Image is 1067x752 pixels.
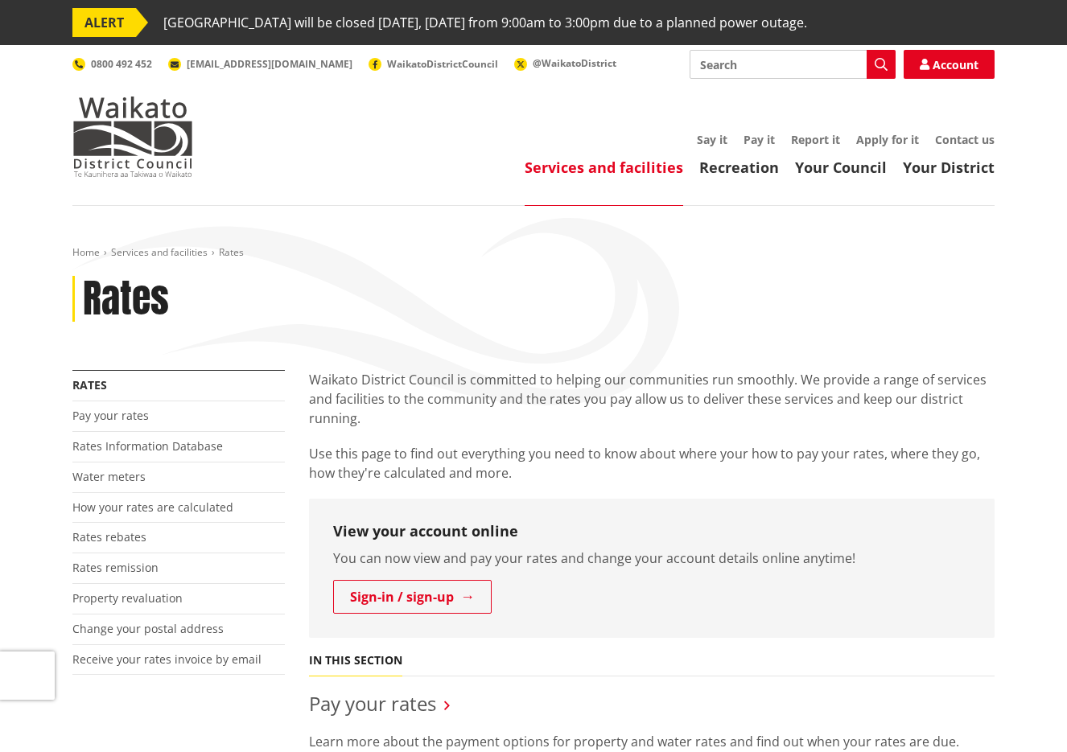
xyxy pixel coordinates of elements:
[72,438,223,454] a: Rates Information Database
[219,245,244,259] span: Rates
[72,408,149,423] a: Pay your rates
[699,158,779,177] a: Recreation
[72,245,100,259] a: Home
[525,158,683,177] a: Services and facilities
[904,50,995,79] a: Account
[72,57,152,71] a: 0800 492 452
[514,56,616,70] a: @WaikatoDistrict
[697,132,727,147] a: Say it
[72,651,262,667] a: Receive your rates invoice by email
[791,132,840,147] a: Report it
[333,580,492,614] a: Sign-in / sign-up
[72,590,183,606] a: Property revaluation
[533,56,616,70] span: @WaikatoDistrict
[72,499,233,515] a: How your rates are calculated
[72,8,136,37] span: ALERT
[309,444,995,483] p: Use this page to find out everything you need to know about where your how to pay your rates, whe...
[387,57,498,71] span: WaikatoDistrictCouncil
[72,621,224,636] a: Change your postal address
[309,732,995,751] p: Learn more about the payment options for property and water rates and find out when your rates ar...
[744,132,775,147] a: Pay it
[187,57,352,71] span: [EMAIL_ADDRESS][DOMAIN_NAME]
[72,246,995,260] nav: breadcrumb
[168,57,352,71] a: [EMAIL_ADDRESS][DOMAIN_NAME]
[72,560,159,575] a: Rates remission
[91,57,152,71] span: 0800 492 452
[163,8,807,37] span: [GEOGRAPHIC_DATA] will be closed [DATE], [DATE] from 9:00am to 3:00pm due to a planned power outage.
[333,523,970,540] h3: View your account online
[83,276,169,323] h1: Rates
[309,654,402,668] h5: In this section
[935,132,995,147] a: Contact us
[369,57,498,71] a: WaikatoDistrictCouncil
[309,370,995,428] p: Waikato District Council is committed to helping our communities run smoothly. We provide a range...
[795,158,887,177] a: Your Council
[856,132,919,147] a: Apply for it
[72,377,107,392] a: Rates
[333,549,970,568] p: You can now view and pay your rates and change your account details online anytime!
[72,529,146,544] a: Rates rebates
[690,50,896,79] input: Search input
[309,690,436,717] a: Pay your rates
[72,469,146,484] a: Water meters
[72,97,193,177] img: Waikato District Council - Te Kaunihera aa Takiwaa o Waikato
[111,245,208,259] a: Services and facilities
[903,158,995,177] a: Your District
